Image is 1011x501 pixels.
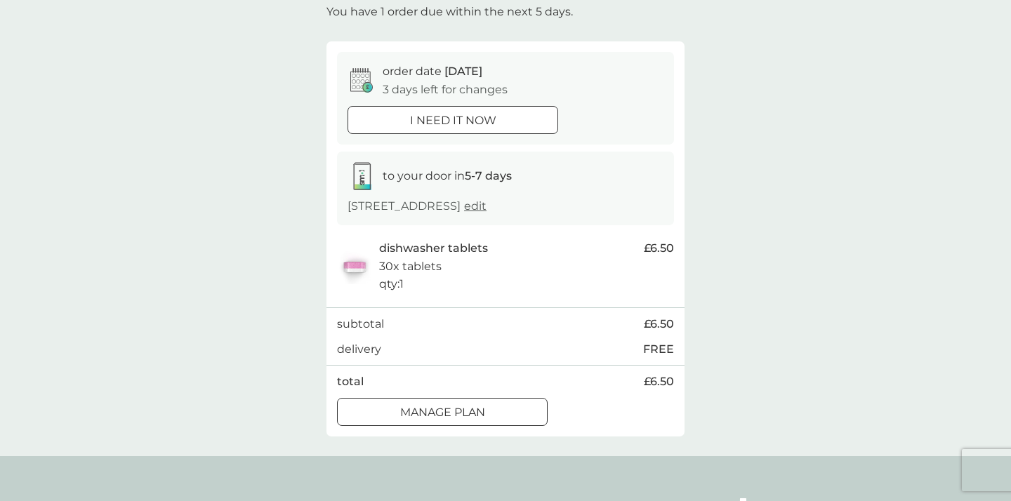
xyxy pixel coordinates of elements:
span: £6.50 [644,315,674,333]
p: 30x tablets [379,258,442,276]
span: £6.50 [644,373,674,391]
p: total [337,373,364,391]
p: You have 1 order due within the next 5 days. [326,3,573,21]
p: dishwasher tablets [379,239,488,258]
p: delivery [337,340,381,359]
p: FREE [643,340,674,359]
p: order date [383,62,482,81]
p: 3 days left for changes [383,81,508,99]
p: [STREET_ADDRESS] [348,197,487,215]
p: subtotal [337,315,384,333]
p: Manage plan [400,403,485,422]
span: [DATE] [444,65,482,78]
strong: 5-7 days [465,169,512,182]
button: Manage plan [337,398,548,426]
a: edit [464,199,487,213]
button: i need it now [348,106,558,134]
p: i need it now [410,112,496,130]
span: to your door in [383,169,512,182]
span: £6.50 [644,239,674,258]
p: qty : 1 [379,275,404,293]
